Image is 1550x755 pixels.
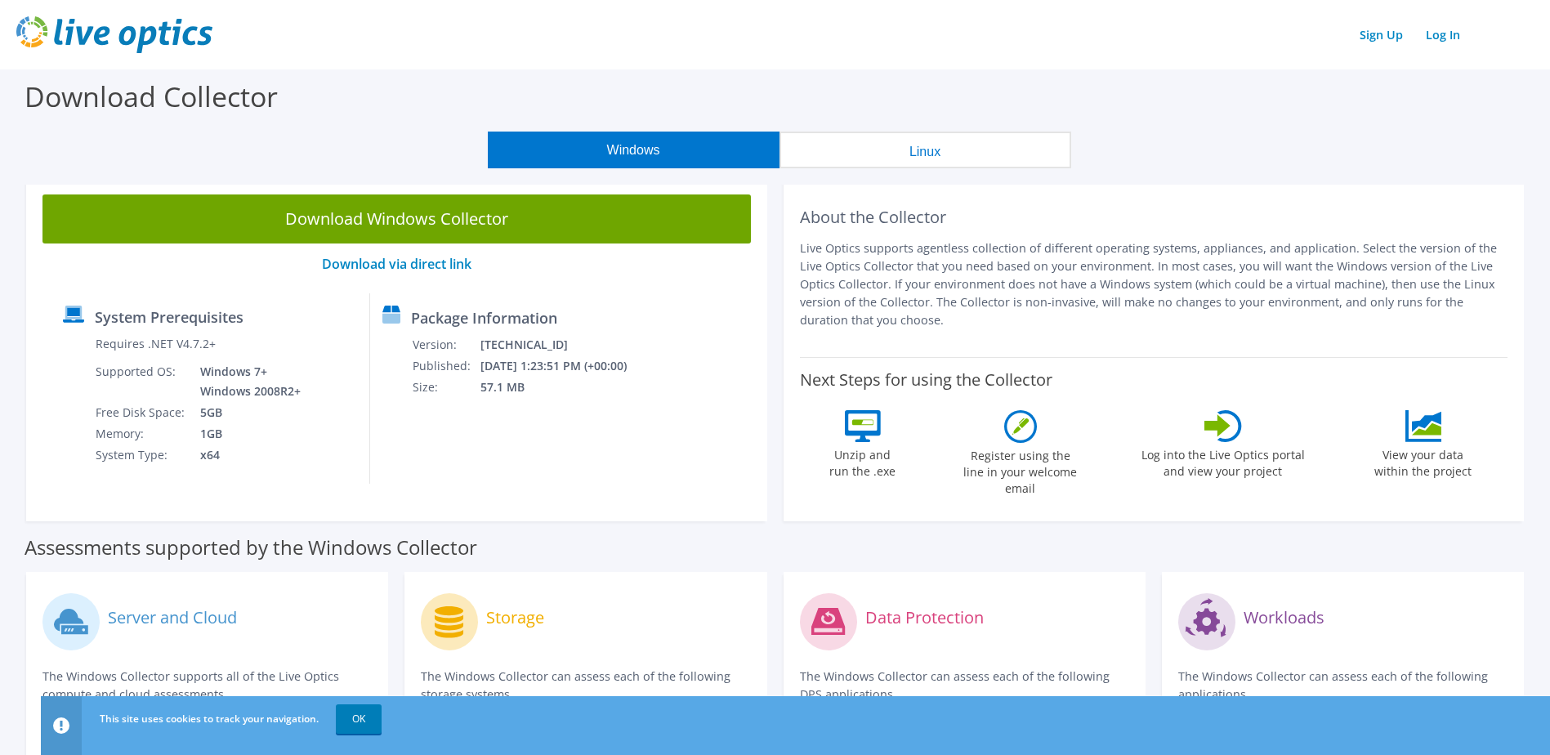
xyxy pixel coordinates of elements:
[488,132,779,168] button: Windows
[108,610,237,626] label: Server and Cloud
[800,208,1508,227] h2: About the Collector
[16,16,212,53] img: live_optics_svg.svg
[486,610,544,626] label: Storage
[1244,610,1324,626] label: Workloads
[1418,23,1468,47] a: Log In
[322,255,471,273] a: Download via direct link
[825,442,900,480] label: Unzip and run the .exe
[95,361,188,402] td: Supported OS:
[480,377,649,398] td: 57.1 MB
[480,334,649,355] td: [TECHNICAL_ID]
[100,712,319,726] span: This site uses cookies to track your navigation.
[42,194,751,243] a: Download Windows Collector
[1141,442,1306,480] label: Log into the Live Optics portal and view your project
[96,336,216,352] label: Requires .NET V4.7.2+
[800,239,1508,329] p: Live Optics supports agentless collection of different operating systems, appliances, and applica...
[188,423,304,445] td: 1GB
[1178,668,1508,704] p: The Windows Collector can assess each of the following applications.
[779,132,1071,168] button: Linux
[42,668,372,704] p: The Windows Collector supports all of the Live Optics compute and cloud assessments.
[1351,23,1411,47] a: Sign Up
[25,78,278,115] label: Download Collector
[411,310,557,326] label: Package Information
[188,445,304,466] td: x64
[412,334,480,355] td: Version:
[412,377,480,398] td: Size:
[95,445,188,466] td: System Type:
[800,370,1052,390] label: Next Steps for using the Collector
[336,704,382,734] a: OK
[188,361,304,402] td: Windows 7+ Windows 2008R2+
[25,539,477,556] label: Assessments supported by the Windows Collector
[480,355,649,377] td: [DATE] 1:23:51 PM (+00:00)
[800,668,1129,704] p: The Windows Collector can assess each of the following DPS applications.
[1365,442,1482,480] label: View your data within the project
[95,423,188,445] td: Memory:
[95,309,243,325] label: System Prerequisites
[188,402,304,423] td: 5GB
[421,668,750,704] p: The Windows Collector can assess each of the following storage systems.
[865,610,984,626] label: Data Protection
[95,402,188,423] td: Free Disk Space:
[412,355,480,377] td: Published:
[959,443,1082,497] label: Register using the line in your welcome email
